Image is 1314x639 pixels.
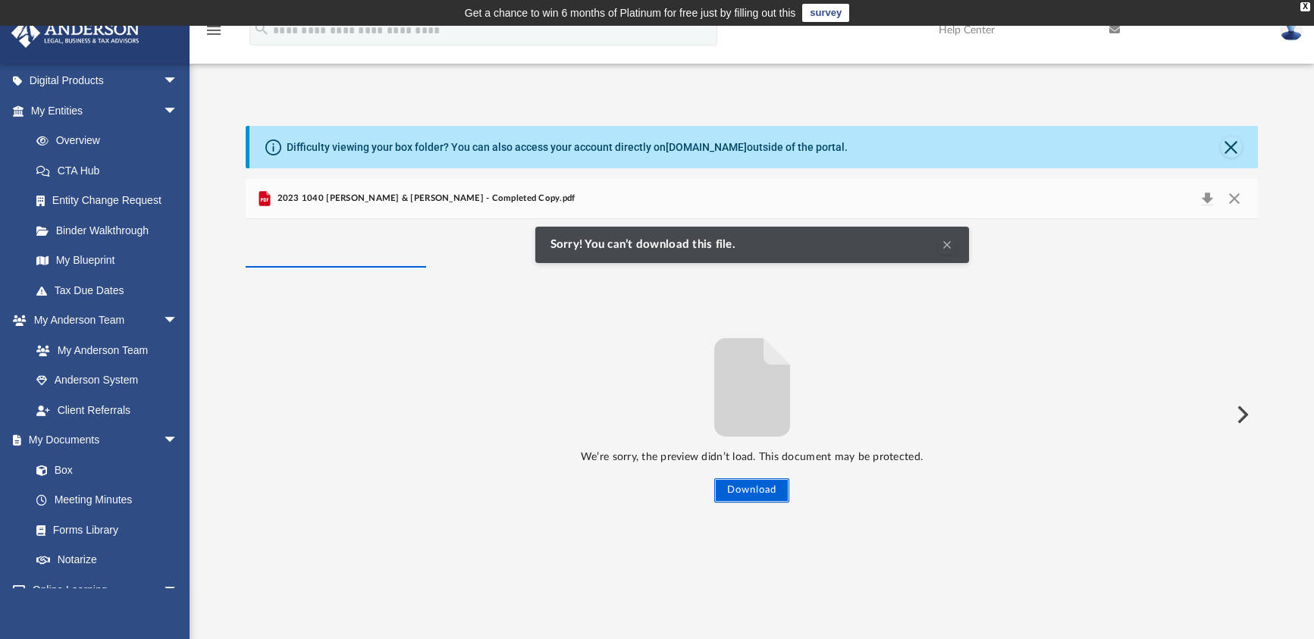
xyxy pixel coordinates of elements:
a: My Anderson Team [21,335,186,365]
a: Notarize [21,545,193,575]
button: Next File [1225,393,1258,436]
a: Tax Due Dates [21,275,201,305]
a: Meeting Minutes [21,485,193,515]
a: Box [21,455,186,485]
i: search [253,20,270,37]
span: arrow_drop_down [163,96,193,127]
div: Difficulty viewing your box folder? You can also access your account directly on outside of the p... [287,139,848,155]
span: arrow_drop_down [163,66,193,97]
a: menu [205,29,223,39]
img: Anderson Advisors Platinum Portal [7,18,144,48]
a: Overview [21,126,201,156]
p: We’re sorry, the preview didn’t load. This document may be protected. [246,448,1258,467]
a: survey [802,4,849,22]
a: Anderson System [21,365,193,396]
span: arrow_drop_down [163,425,193,456]
a: Forms Library [21,515,186,545]
div: close [1300,2,1310,11]
span: arrow_drop_down [163,575,193,606]
i: menu [205,21,223,39]
button: Clear Notification [938,236,956,254]
div: Preview [246,179,1258,610]
span: 2023 1040 [PERSON_NAME] & [PERSON_NAME] - Completed Copy.pdf [274,192,575,205]
button: Download [1193,188,1221,209]
a: My Blueprint [21,246,193,276]
a: [DOMAIN_NAME] [666,141,747,153]
a: My Entitiesarrow_drop_down [11,96,201,126]
a: Binder Walkthrough [21,215,201,246]
a: Client Referrals [21,395,193,425]
img: User Pic [1280,19,1303,41]
a: Online Learningarrow_drop_down [11,575,193,605]
div: Get a chance to win 6 months of Platinum for free just by filling out this [465,4,796,22]
a: Digital Productsarrow_drop_down [11,66,201,96]
button: Close [1221,136,1242,158]
button: Close [1220,188,1247,209]
span: Sorry! You can’t download this file. [550,238,743,252]
span: arrow_drop_down [163,305,193,337]
div: File preview [246,219,1258,610]
a: Entity Change Request [21,186,201,216]
button: Download [714,478,789,503]
a: CTA Hub [21,155,201,186]
a: My Anderson Teamarrow_drop_down [11,305,193,336]
a: My Documentsarrow_drop_down [11,425,193,456]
